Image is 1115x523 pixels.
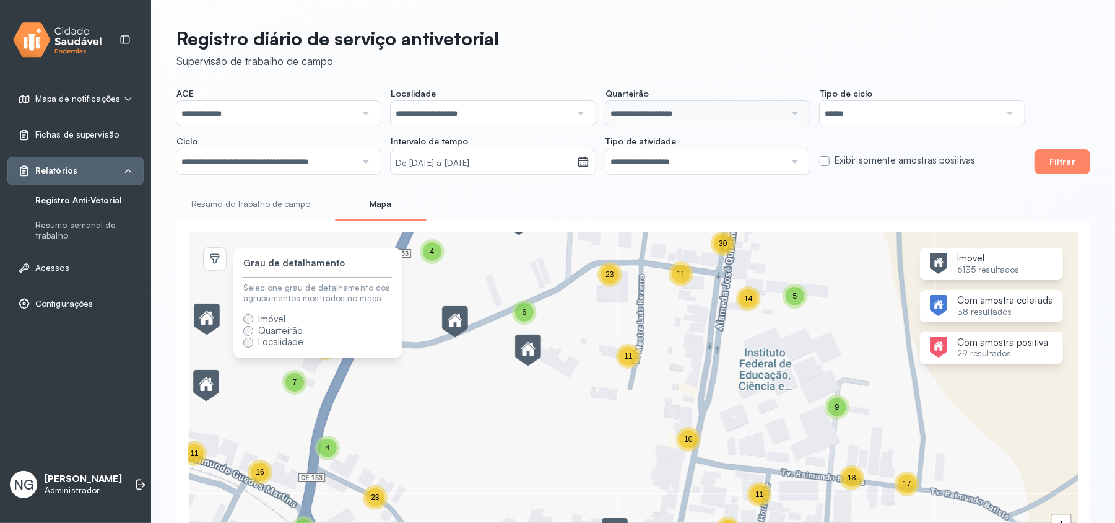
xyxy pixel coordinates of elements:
[820,88,872,99] span: Tipo de ciclo
[243,283,392,304] div: Selecione grau de detalhamento dos agrupamentos mostrados no mapa
[18,297,133,310] a: Configurações
[624,352,632,361] span: 11
[243,258,345,270] div: Grau de detalhamento
[35,193,144,208] a: Registro Anti-Vetorial
[895,472,919,496] div: 17
[176,55,499,68] div: Supervisão de trabalho de campo
[669,261,693,286] div: 11
[14,477,33,493] span: NG
[957,307,1053,317] small: 38 resultados
[835,155,975,167] label: Exibir somente amostras positivas
[825,395,849,420] div: 9
[293,378,297,387] span: 7
[391,88,436,99] span: Localidade
[371,493,379,502] span: 23
[684,435,692,444] span: 10
[35,94,120,104] span: Mapa de notificações
[676,427,701,452] div: 10
[194,304,220,336] img: Marker
[442,306,468,338] img: Marker
[35,218,144,244] a: Resumo semanal de trabalho
[783,284,807,309] div: 5
[248,460,272,485] div: 16
[35,130,119,140] span: Fichas de supervisão
[430,247,435,256] span: 4
[391,136,468,147] span: Intervalo de tempo
[35,299,93,309] span: Configurações
[711,231,735,256] div: 30
[176,88,194,99] span: ACE
[957,337,1048,349] strong: Com amostra positiva
[256,468,264,477] span: 16
[523,308,527,317] span: 6
[35,165,77,176] span: Relatórios
[326,444,330,452] span: 4
[957,348,1048,359] small: 29 resultados
[13,20,102,60] img: logo.svg
[957,295,1053,307] strong: Com amostra coletada
[605,136,676,147] span: Tipo de atividade
[512,300,537,325] div: 6
[736,286,761,311] div: 14
[605,88,649,99] span: Quarteirão
[363,485,388,510] div: 23
[35,220,144,241] a: Resumo semanal de trabalho
[605,270,614,279] span: 23
[515,335,541,367] img: Marker
[957,265,1020,275] small: 6135 resultados
[848,473,856,482] span: 18
[930,253,947,274] img: Imagem
[335,194,427,214] a: Mapa
[616,344,641,369] div: 11
[840,465,864,490] div: 18
[677,270,685,278] span: 11
[315,436,340,460] div: 4
[420,239,445,264] div: 4
[35,195,144,206] a: Registro Anti-Vetorial
[957,253,1020,265] strong: Imóvel
[396,157,571,170] small: De [DATE] a [DATE]
[176,194,325,214] a: Resumo do trabalho de campo
[45,485,122,496] p: Administrador
[258,313,285,325] span: Imóvel
[190,449,198,458] span: 11
[930,337,947,358] img: Imagem
[182,441,207,466] div: 11
[193,370,219,402] img: Marker
[258,325,303,336] span: Quarteirão
[35,263,69,273] span: Acessos
[747,482,772,507] div: 11
[719,239,727,248] span: 30
[176,136,197,147] span: Ciclo
[45,473,122,485] p: [PERSON_NAME]
[258,336,303,348] span: Localidade
[1035,149,1090,174] button: Filtrar
[176,27,499,50] p: Registro diário de serviço antivetorial
[793,292,797,301] span: 5
[835,403,840,411] span: 9
[313,335,337,360] div: 26
[597,262,622,287] div: 23
[755,490,763,499] span: 11
[930,295,947,316] img: Imagem
[744,294,752,303] span: 14
[18,129,133,141] a: Fichas de supervisão
[282,370,307,395] div: 7
[903,480,911,488] span: 17
[18,261,133,274] a: Acessos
